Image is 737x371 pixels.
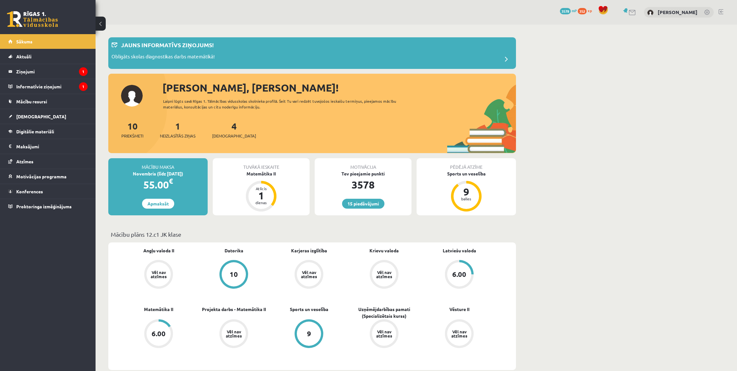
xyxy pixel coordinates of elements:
[108,158,208,170] div: Mācību maksa
[449,306,469,313] a: Vēsture II
[347,260,422,290] a: Vēl nav atzīmes
[560,8,571,14] span: 3578
[16,189,43,194] span: Konferences
[8,94,88,109] a: Mācību resursi
[111,53,215,62] p: Obligāts skolas diagnostikas darbs matemātikā!
[315,177,411,192] div: 3578
[202,306,266,313] a: Projekta darbs - Matemātika II
[342,199,384,209] a: 15 piedāvājumi
[16,99,47,104] span: Mācību resursi
[290,306,328,313] a: Sports un veselība
[252,190,271,201] div: 1
[169,176,173,186] span: €
[111,230,513,239] p: Mācību plāns 12.c1 JK klase
[8,169,88,184] a: Motivācijas programma
[7,11,58,27] a: Rīgas 1. Tālmācības vidusskola
[315,170,411,177] div: Tev pieejamie punkti
[16,64,88,79] legend: Ziņojumi
[144,306,173,313] a: Matemātika II
[450,330,468,338] div: Vēl nav atzīmes
[8,139,88,154] a: Maksājumi
[271,319,347,349] a: 9
[658,9,698,15] a: [PERSON_NAME]
[111,41,513,66] a: Jauns informatīvs ziņojums! Obligāts skolas diagnostikas darbs matemātikā!
[160,120,196,139] a: 1Neizlasītās ziņas
[16,129,54,134] span: Digitālie materiāli
[230,271,238,278] div: 10
[457,187,476,197] div: 9
[8,109,88,124] a: [DEMOGRAPHIC_DATA]
[143,247,174,254] a: Angļu valoda II
[369,247,399,254] a: Krievu valoda
[647,10,654,16] img: Stīvens Kuzmenko
[443,247,476,254] a: Latviešu valoda
[121,133,143,139] span: Priekšmeti
[212,120,256,139] a: 4[DEMOGRAPHIC_DATA]
[79,67,88,76] i: 1
[163,98,408,110] div: Laipni lūgts savā Rīgas 1. Tālmācības vidusskolas skolnieka profilā. Šeit Tu vari redzēt tuvojošo...
[16,139,88,154] legend: Maksājumi
[160,133,196,139] span: Neizlasītās ziņas
[8,199,88,214] a: Proktoringa izmēģinājums
[196,260,271,290] a: 10
[16,114,66,119] span: [DEMOGRAPHIC_DATA]
[8,124,88,139] a: Digitālie materiāli
[271,260,347,290] a: Vēl nav atzīmes
[121,120,143,139] a: 10Priekšmeti
[347,306,422,319] a: Uzņēmējdarbības pamati (Specializētais kurss)
[121,260,196,290] a: Vēl nav atzīmes
[121,41,214,49] p: Jauns informatīvs ziņojums!
[108,170,208,177] div: Novembris (līdz [DATE])
[8,154,88,169] a: Atzīmes
[252,187,271,190] div: Atlicis
[16,54,32,59] span: Aktuāli
[457,197,476,201] div: balles
[196,319,271,349] a: Vēl nav atzīmes
[16,204,72,209] span: Proktoringa izmēģinājums
[560,8,577,13] a: 3578 mP
[417,170,516,212] a: Sports un veselība 9 balles
[291,247,327,254] a: Karjeras izglītība
[252,201,271,204] div: dienas
[213,170,310,212] a: Matemātika II Atlicis 1 dienas
[79,82,88,91] i: 1
[8,79,88,94] a: Informatīvie ziņojumi1
[212,133,256,139] span: [DEMOGRAPHIC_DATA]
[578,8,587,14] span: 352
[16,39,32,44] span: Sākums
[213,158,310,170] div: Tuvākā ieskaite
[307,330,311,337] div: 9
[225,330,243,338] div: Vēl nav atzīmes
[8,184,88,199] a: Konferences
[16,79,88,94] legend: Informatīvie ziņojumi
[417,170,516,177] div: Sports un veselība
[572,8,577,13] span: mP
[300,270,318,278] div: Vēl nav atzīmes
[8,49,88,64] a: Aktuāli
[142,199,174,209] a: Apmaksāt
[213,170,310,177] div: Matemātika II
[588,8,592,13] span: xp
[375,270,393,278] div: Vēl nav atzīmes
[578,8,595,13] a: 352 xp
[417,158,516,170] div: Pēdējā atzīme
[347,319,422,349] a: Vēl nav atzīmes
[375,330,393,338] div: Vēl nav atzīmes
[16,159,33,164] span: Atzīmes
[422,260,497,290] a: 6.00
[152,330,166,337] div: 6.00
[8,64,88,79] a: Ziņojumi1
[16,174,67,179] span: Motivācijas programma
[422,319,497,349] a: Vēl nav atzīmes
[121,319,196,349] a: 6.00
[315,158,411,170] div: Motivācija
[452,271,466,278] div: 6.00
[225,247,243,254] a: Datorika
[150,270,168,278] div: Vēl nav atzīmes
[108,177,208,192] div: 55.00
[8,34,88,49] a: Sākums
[162,80,516,95] div: [PERSON_NAME], [PERSON_NAME]!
